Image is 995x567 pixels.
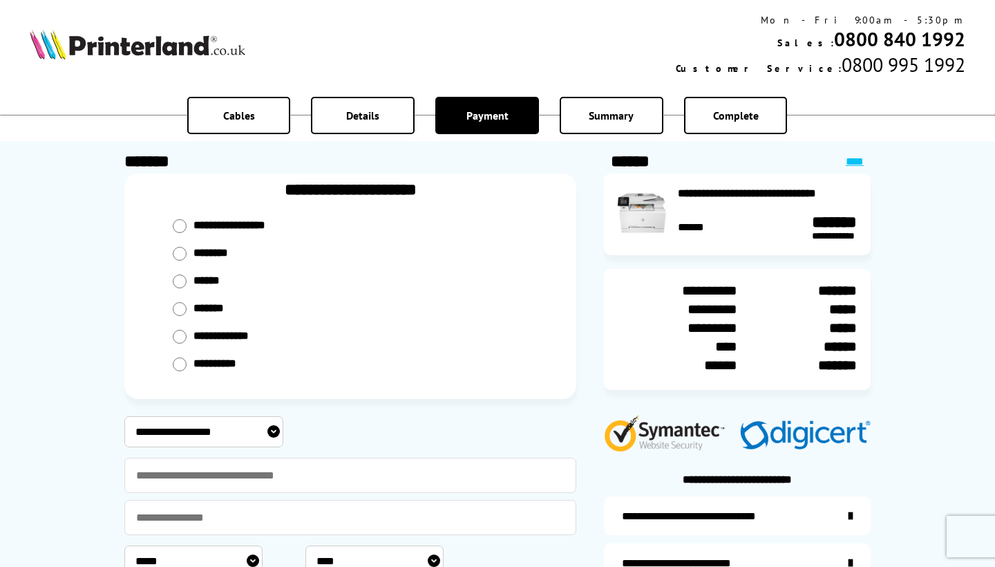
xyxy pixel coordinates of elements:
a: 0800 840 1992 [834,26,965,52]
a: additional-ink [604,496,871,535]
span: Cables [223,109,255,122]
span: Payment [466,109,509,122]
img: Printerland Logo [30,29,245,59]
span: Complete [713,109,759,122]
span: Customer Service: [676,62,842,75]
span: Summary [589,109,634,122]
span: Sales: [777,37,834,49]
span: Details [346,109,379,122]
div: Mon - Fri 9:00am - 5:30pm [676,14,965,26]
span: 0800 995 1992 [842,52,965,77]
